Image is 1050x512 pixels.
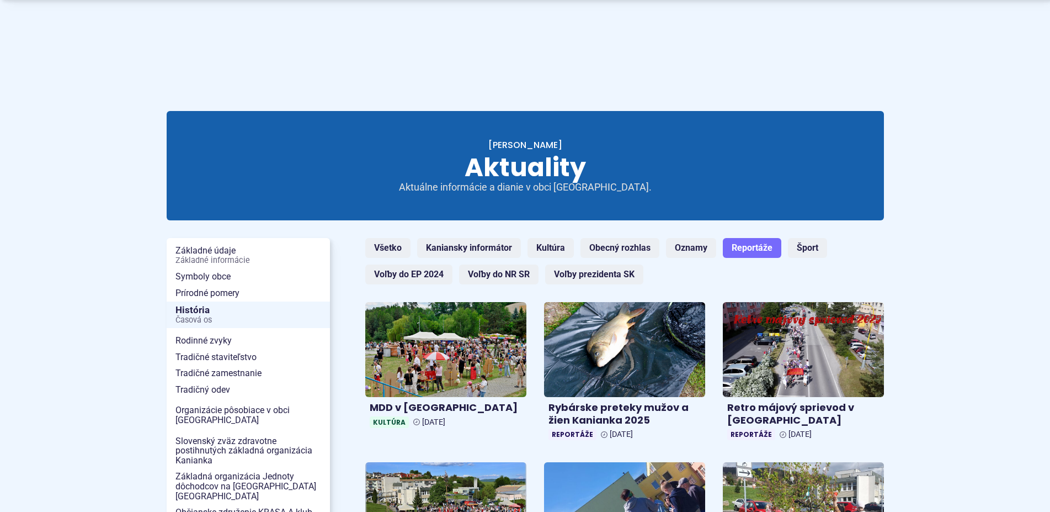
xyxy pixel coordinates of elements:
[167,285,330,302] a: Prírodné pomery
[727,402,880,426] h4: Retro májový sprievod v [GEOGRAPHIC_DATA]
[167,365,330,382] a: Tradičné zamestnanie
[417,238,521,258] a: Kaniansky informátor
[167,332,330,349] a: Rodinné zvyky
[370,402,522,414] h4: MDD v [GEOGRAPHIC_DATA]
[370,416,409,428] span: Kultúra
[723,302,884,445] a: Retro májový sprievod v [GEOGRAPHIC_DATA] Reportáže [DATE]
[167,349,330,366] a: Tradičné staviteľstvo
[167,468,330,504] a: Základná organizácia Jednoty dôchodcov na [GEOGRAPHIC_DATA] [GEOGRAPHIC_DATA]
[175,402,321,428] span: Organizácie pôsobiace v obci [GEOGRAPHIC_DATA]
[175,382,321,398] span: Tradičný odev
[488,139,562,151] a: [PERSON_NAME]
[175,468,321,504] span: Základná organizácia Jednoty dôchodcov na [GEOGRAPHIC_DATA] [GEOGRAPHIC_DATA]
[175,285,321,302] span: Prírodné pomery
[175,242,321,268] span: Základné údaje
[365,238,411,258] a: Všetko
[175,433,321,469] span: Slovenský zväz zdravotne postihnutých základná organizácia Kanianka
[167,433,330,469] a: Slovenský zväz zdravotne postihnutých základná organizácia Kanianka
[167,302,330,329] a: HistóriaČasová os
[723,238,781,258] a: Reportáže
[666,238,716,258] a: Oznamy
[580,238,659,258] a: Obecný rozhlas
[545,265,643,284] a: Voľby prezidenta SK
[167,382,330,398] a: Tradičný odev
[175,256,321,265] span: Základné informácie
[175,302,321,329] span: História
[727,429,775,440] span: Reportáže
[459,265,539,284] a: Voľby do NR SR
[548,429,596,440] span: Reportáže
[175,268,321,285] span: Symboly obce
[393,181,658,194] p: Aktuálne informácie a dianie v obci [GEOGRAPHIC_DATA].
[167,402,330,428] a: Organizácie pôsobiace v obci [GEOGRAPHIC_DATA]
[788,238,827,258] a: Šport
[422,418,445,427] span: [DATE]
[365,265,452,284] a: Voľby do EP 2024
[527,238,574,258] a: Kultúra
[365,302,526,432] a: MDD v [GEOGRAPHIC_DATA] Kultúra [DATE]
[167,268,330,285] a: Symboly obce
[175,332,321,349] span: Rodinné zvyky
[175,349,321,366] span: Tradičné staviteľstvo
[175,316,321,325] span: Časová os
[465,150,586,185] span: Aktuality
[544,302,705,445] a: Rybárske preteky mužov a žien Kanianka 2025 Reportáže [DATE]
[610,430,633,439] span: [DATE]
[788,430,812,439] span: [DATE]
[548,402,701,426] h4: Rybárske preteky mužov a žien Kanianka 2025
[175,365,321,382] span: Tradičné zamestnanie
[167,242,330,268] a: Základné údajeZákladné informácie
